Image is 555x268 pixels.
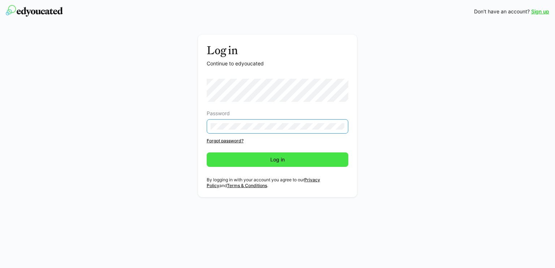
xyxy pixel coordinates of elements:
span: Password [207,111,230,116]
a: Sign up [531,8,549,15]
img: edyoucated [6,5,63,17]
p: By logging in with your account you agree to our and . [207,177,348,189]
span: Log in [269,156,286,163]
h3: Log in [207,43,348,57]
a: Privacy Policy [207,177,320,188]
span: Don't have an account? [474,8,530,15]
a: Terms & Conditions [227,183,267,188]
button: Log in [207,152,348,167]
p: Continue to edyoucated [207,60,348,67]
a: Forgot password? [207,138,348,144]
